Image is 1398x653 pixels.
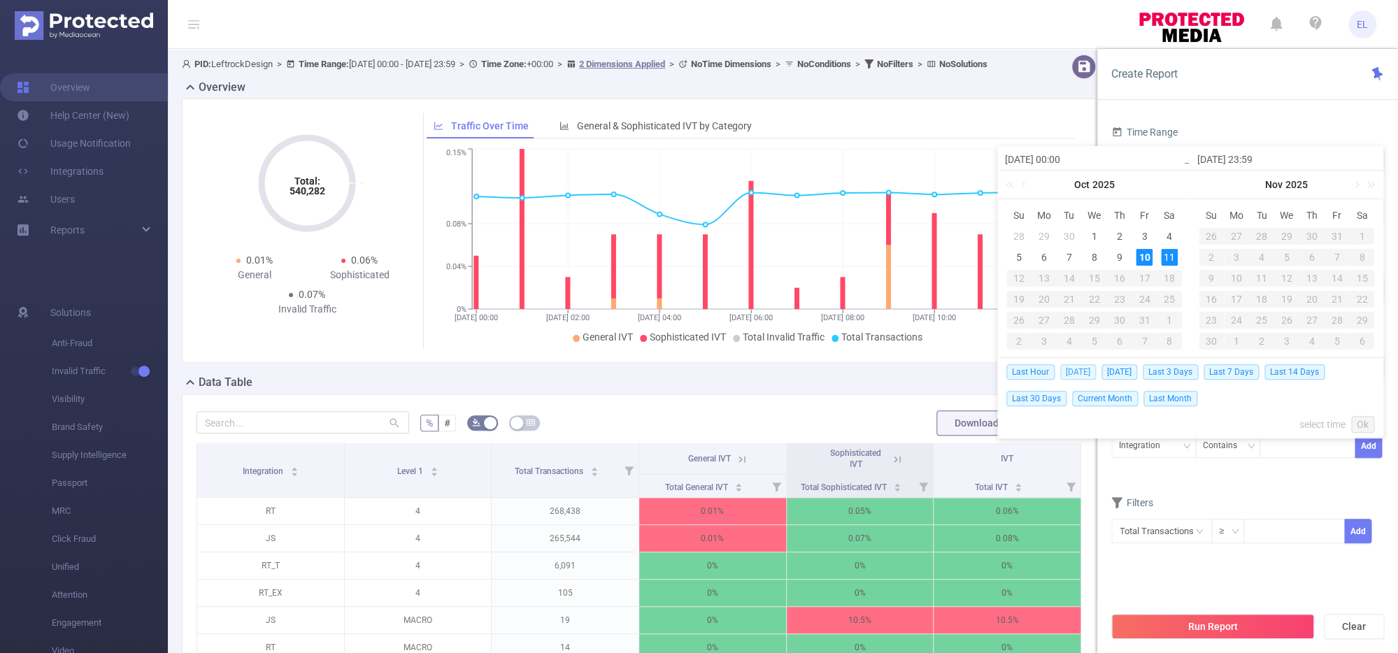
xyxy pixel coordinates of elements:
td: November 21, 2025 [1324,289,1349,310]
i: icon: table [527,418,535,426]
span: Create Report [1111,67,1178,80]
span: Invalid Traffic [52,357,168,385]
span: Unified [52,553,168,581]
div: 28 [1249,228,1274,245]
span: 0.07% [299,289,325,300]
span: Fr [1324,209,1349,222]
td: October 18, 2025 [1157,268,1182,289]
tspan: [DATE] 04:00 [638,313,681,322]
td: October 20, 2025 [1032,289,1057,310]
div: 10 [1224,270,1249,287]
i: icon: bg-colors [472,418,480,426]
td: October 12, 2025 [1006,268,1032,289]
td: November 27, 2025 [1299,310,1324,331]
span: [DATE] [1060,364,1096,380]
td: November 28, 2025 [1324,310,1349,331]
b: PID: [194,59,211,69]
div: 4 [1161,228,1178,245]
span: > [771,59,785,69]
div: 28 [1057,312,1082,329]
div: 26 [1274,312,1299,329]
div: 11 [1249,270,1274,287]
span: Mo [1224,209,1249,222]
div: 5 [1274,249,1299,266]
td: November 5, 2025 [1274,247,1299,268]
td: November 7, 2025 [1324,247,1349,268]
td: November 9, 2025 [1199,268,1224,289]
th: Thu [1299,205,1324,226]
th: Tue [1057,205,1082,226]
span: General & Sophisticated IVT by Category [577,120,752,131]
th: Thu [1106,205,1132,226]
i: icon: line-chart [434,121,443,131]
td: November 1, 2025 [1157,310,1182,331]
td: September 30, 2025 [1057,226,1082,247]
td: December 5, 2025 [1324,331,1349,352]
span: Traffic Over Time [451,120,529,131]
div: Invalid Traffic [255,302,359,317]
td: November 19, 2025 [1274,289,1299,310]
td: November 24, 2025 [1224,310,1249,331]
tspan: 0.08% [446,220,466,229]
a: Users [17,185,75,213]
a: 2025 [1284,171,1309,199]
div: 26 [1006,312,1032,329]
button: Download PDF [936,410,1037,436]
th: Sun [1199,205,1224,226]
td: October 3, 2025 [1132,226,1157,247]
b: No Conditions [797,59,851,69]
input: Start date [1005,151,1183,168]
td: October 13, 2025 [1032,268,1057,289]
div: 26 [1199,228,1224,245]
div: 6 [1036,249,1053,266]
tspan: [DATE] 00:00 [455,313,498,322]
th: Tue [1249,205,1274,226]
tspan: 0.15% [446,149,466,158]
td: October 24, 2025 [1132,289,1157,310]
span: Last 14 Days [1264,364,1325,380]
div: 6 [1106,333,1132,350]
div: 24 [1224,312,1249,329]
td: November 15, 2025 [1349,268,1374,289]
a: Ok [1351,416,1374,433]
div: 30 [1106,312,1132,329]
span: EL [1357,10,1368,38]
td: October 5, 2025 [1006,247,1032,268]
span: > [273,59,286,69]
th: Sun [1006,205,1032,226]
td: November 29, 2025 [1349,310,1374,331]
div: 7 [1061,249,1078,266]
div: 3 [1224,249,1249,266]
td: November 4, 2025 [1249,247,1274,268]
div: 18 [1249,291,1274,308]
span: > [913,59,927,69]
div: 9 [1199,270,1224,287]
span: MRC [52,497,168,525]
td: October 29, 2025 [1082,310,1107,331]
td: October 26, 2025 [1199,226,1224,247]
button: Clear [1324,614,1384,639]
div: 9 [1111,249,1127,266]
div: 1 [1085,228,1102,245]
span: Sa [1349,209,1374,222]
span: Tu [1249,209,1274,222]
td: November 3, 2025 [1224,247,1249,268]
i: icon: user [182,59,194,69]
div: 16 [1199,291,1224,308]
td: October 27, 2025 [1032,310,1057,331]
span: Brand Safety [52,413,168,441]
span: Su [1199,209,1224,222]
div: Sophisticated [307,268,412,282]
td: October 26, 2025 [1006,310,1032,331]
div: 12 [1274,270,1299,287]
div: 10 [1136,249,1153,266]
span: Fr [1132,209,1157,222]
span: Th [1299,209,1324,222]
td: November 4, 2025 [1057,331,1082,352]
th: Mon [1224,205,1249,226]
td: November 6, 2025 [1299,247,1324,268]
td: November 13, 2025 [1299,268,1324,289]
td: November 5, 2025 [1082,331,1107,352]
div: 4 [1299,333,1324,350]
td: October 2, 2025 [1106,226,1132,247]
